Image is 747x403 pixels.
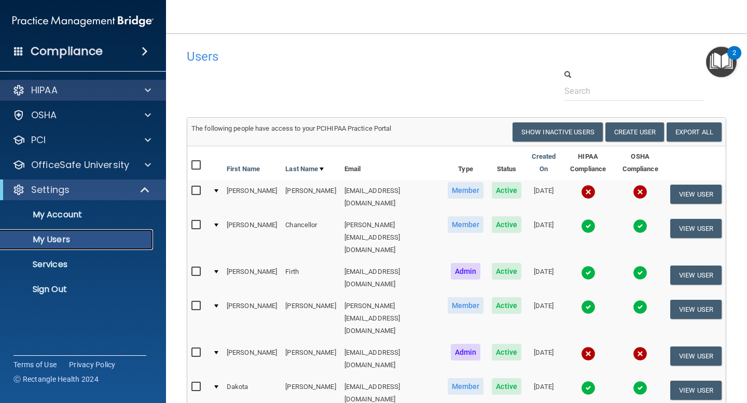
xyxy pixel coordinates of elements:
[281,214,340,261] td: Chancellor
[12,11,154,32] img: PMB logo
[340,180,444,214] td: [EMAIL_ADDRESS][DOMAIN_NAME]
[633,381,647,395] img: tick.e7d51cea.svg
[223,342,281,376] td: [PERSON_NAME]
[670,266,722,285] button: View User
[281,342,340,376] td: [PERSON_NAME]
[187,50,495,63] h4: Users
[581,300,596,314] img: tick.e7d51cea.svg
[670,185,722,204] button: View User
[670,219,722,238] button: View User
[340,261,444,295] td: [EMAIL_ADDRESS][DOMAIN_NAME]
[525,180,562,214] td: [DATE]
[670,300,722,319] button: View User
[69,359,116,370] a: Privacy Policy
[488,146,525,180] th: Status
[31,184,70,196] p: Settings
[451,263,481,280] span: Admin
[633,266,647,280] img: tick.e7d51cea.svg
[448,182,484,199] span: Member
[564,81,704,101] input: Search
[223,261,281,295] td: [PERSON_NAME]
[227,163,260,175] a: First Name
[581,381,596,395] img: tick.e7d51cea.svg
[562,146,614,180] th: HIPAA Compliance
[31,109,57,121] p: OSHA
[732,53,736,66] div: 2
[12,109,151,121] a: OSHA
[31,84,58,96] p: HIPAA
[492,263,521,280] span: Active
[492,216,521,233] span: Active
[31,159,129,171] p: OfficeSafe University
[605,122,664,142] button: Create User
[448,378,484,395] span: Member
[670,381,722,400] button: View User
[12,184,150,196] a: Settings
[223,214,281,261] td: [PERSON_NAME]
[525,261,562,295] td: [DATE]
[7,259,148,270] p: Services
[581,185,596,199] img: cross.ca9f0e7f.svg
[13,374,99,384] span: Ⓒ Rectangle Health 2024
[670,346,722,366] button: View User
[633,346,647,361] img: cross.ca9f0e7f.svg
[667,122,722,142] a: Export All
[633,219,647,233] img: tick.e7d51cea.svg
[31,134,46,146] p: PCI
[492,378,521,395] span: Active
[12,84,151,96] a: HIPAA
[581,219,596,233] img: tick.e7d51cea.svg
[285,163,324,175] a: Last Name
[448,297,484,314] span: Member
[7,234,148,245] p: My Users
[223,295,281,342] td: [PERSON_NAME]
[281,295,340,342] td: [PERSON_NAME]
[444,146,488,180] th: Type
[633,300,647,314] img: tick.e7d51cea.svg
[223,180,281,214] td: [PERSON_NAME]
[525,214,562,261] td: [DATE]
[281,261,340,295] td: Firth
[492,297,521,314] span: Active
[31,44,103,59] h4: Compliance
[492,344,521,360] span: Active
[492,182,521,199] span: Active
[340,214,444,261] td: [PERSON_NAME][EMAIL_ADDRESS][DOMAIN_NAME]
[633,185,647,199] img: cross.ca9f0e7f.svg
[525,295,562,342] td: [DATE]
[525,342,562,376] td: [DATE]
[12,134,151,146] a: PCI
[513,122,603,142] button: Show Inactive Users
[581,266,596,280] img: tick.e7d51cea.svg
[530,150,558,175] a: Created On
[340,342,444,376] td: [EMAIL_ADDRESS][DOMAIN_NAME]
[7,210,148,220] p: My Account
[451,344,481,360] span: Admin
[340,146,444,180] th: Email
[581,346,596,361] img: cross.ca9f0e7f.svg
[13,359,57,370] a: Terms of Use
[706,47,737,77] button: Open Resource Center, 2 new notifications
[7,284,148,295] p: Sign Out
[340,295,444,342] td: [PERSON_NAME][EMAIL_ADDRESS][DOMAIN_NAME]
[281,180,340,214] td: [PERSON_NAME]
[12,159,151,171] a: OfficeSafe University
[614,146,666,180] th: OSHA Compliance
[448,216,484,233] span: Member
[191,124,392,132] span: The following people have access to your PCIHIPAA Practice Portal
